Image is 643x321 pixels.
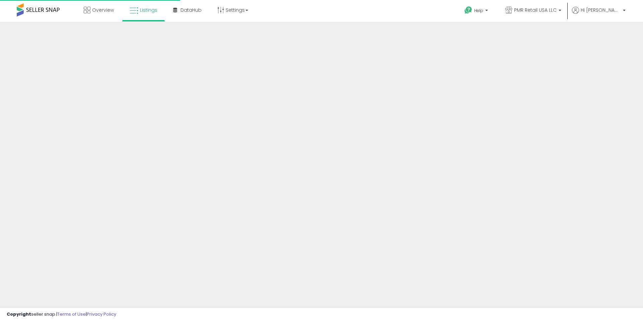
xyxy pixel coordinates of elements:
span: Overview [92,7,114,13]
span: Hi [PERSON_NAME] [581,7,621,13]
span: Listings [140,7,157,13]
span: Help [474,8,483,13]
i: Get Help [464,6,473,14]
a: Hi [PERSON_NAME] [572,7,626,22]
a: Help [459,1,495,22]
span: PMR Retail USA LLC [514,7,557,13]
span: DataHub [181,7,202,13]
